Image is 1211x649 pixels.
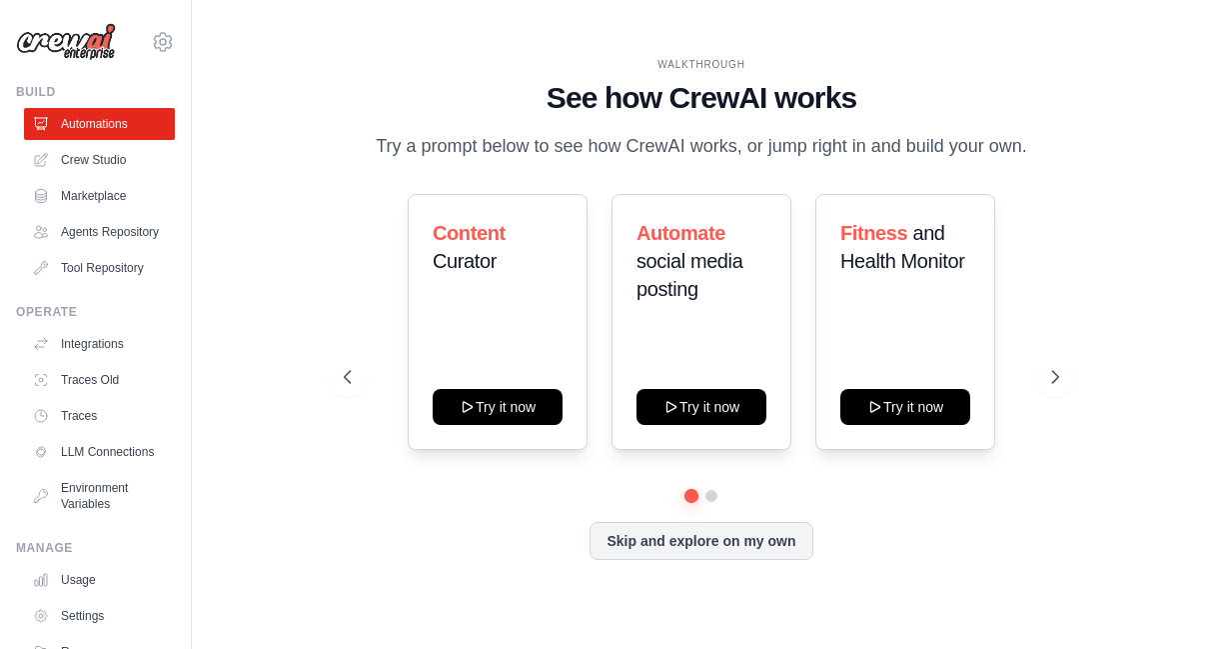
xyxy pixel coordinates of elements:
a: Marketplace [24,180,175,212]
span: social media posting [636,250,742,300]
a: Environment Variables [24,472,175,520]
a: Agents Repository [24,216,175,248]
span: Automate [636,222,725,244]
a: Automations [24,108,175,140]
span: Content [433,222,506,244]
img: Logo [16,23,116,61]
p: Try a prompt below to see how CrewAI works, or jump right in and build your own. [366,132,1037,161]
span: Curator [433,250,497,272]
div: Operate [16,304,175,320]
div: Build [16,84,175,100]
a: Traces [24,400,175,432]
button: Skip and explore on my own [590,522,812,560]
a: Crew Studio [24,144,175,176]
a: Usage [24,564,175,596]
iframe: Chat Widget [1111,553,1211,649]
a: Tool Repository [24,252,175,284]
button: Try it now [636,389,766,425]
span: and Health Monitor [840,222,964,272]
span: Fitness [840,222,907,244]
button: Try it now [433,389,563,425]
a: LLM Connections [24,436,175,468]
div: WALKTHROUGH [344,57,1060,72]
a: Traces Old [24,364,175,396]
button: Try it now [840,389,970,425]
h1: See how CrewAI works [344,80,1060,116]
div: Manage [16,540,175,556]
a: Integrations [24,328,175,360]
a: Settings [24,600,175,632]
